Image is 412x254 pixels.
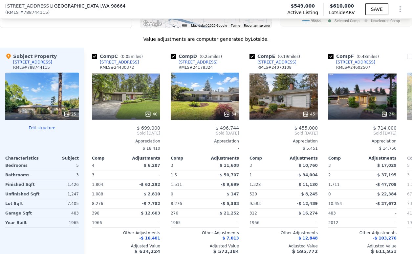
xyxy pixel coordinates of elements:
span: 398 [92,211,99,216]
div: RMLS # 788744115 [13,65,50,70]
span: Lotside ARV [329,9,355,16]
text: Selected Comp [335,19,359,23]
span: [STREET_ADDRESS] [5,3,51,9]
div: 483 [43,209,79,218]
span: 1,511 [171,182,182,187]
img: Google [141,19,163,28]
span: $ 572,384 [213,249,239,254]
div: Unfinished Sqft [5,190,41,199]
div: 3 [43,170,79,180]
span: , WA 98664 [100,3,125,9]
span: 4 [92,163,95,168]
span: ( miles) [118,54,145,59]
div: 34 [381,111,394,117]
span: -$ 103,276 [373,236,397,241]
div: Lot Sqft [5,199,41,208]
div: 45 [302,111,315,117]
span: Sold [DATE] [249,131,318,136]
span: $ 634,224 [135,249,160,254]
div: Other Adjustments [171,230,239,236]
a: Open this area in Google Maps (opens a new window) [141,19,163,28]
div: Comp D [171,53,225,60]
div: 3 [92,170,125,180]
span: $ 147 [227,192,239,196]
a: [STREET_ADDRESS] [328,60,375,65]
div: Other Adjustments [328,230,397,236]
span: $ 611,951 [371,249,397,254]
span: $ 17,029 [377,163,397,168]
div: [STREET_ADDRESS] [179,60,218,65]
div: 25 [63,111,76,117]
div: Adjusted Value [92,243,160,249]
span: 3 [249,163,252,168]
div: [STREET_ADDRESS] [336,60,375,65]
span: $ 6,287 [144,163,160,168]
div: 7,405 [43,199,79,208]
span: 5 [407,163,410,168]
span: $ 14,750 [379,146,397,151]
span: -$ 16,401 [139,236,160,241]
div: - [127,170,160,180]
span: -$ 7,782 [142,201,160,206]
div: 2012 [328,218,361,227]
div: 1965 [43,218,79,227]
span: $ 714,000 [373,125,397,131]
button: Keyboard shortcuts [182,24,187,27]
a: [STREET_ADDRESS] [92,60,139,65]
span: $ 18,410 [143,146,160,151]
div: Comp E [249,53,303,60]
div: 2 [328,170,361,180]
text: Unselected Comp [371,19,400,23]
div: Bathrooms [5,170,41,180]
div: Bedrooms [5,161,41,170]
div: 1 [249,170,282,180]
div: - [206,218,239,227]
span: $ 37,195 [377,173,397,177]
span: $ 21,252 [220,211,239,216]
span: $ 12,848 [298,236,318,241]
span: $ 496,744 [216,125,239,131]
span: 9,583 [249,201,261,206]
span: $549,000 [291,3,315,9]
div: Appreciation [328,139,397,144]
span: 10,454 [328,201,342,206]
span: $ 455,000 [294,125,318,131]
div: 1956 [249,218,282,227]
span: Sold [DATE] [92,131,160,136]
div: Comp C [92,53,145,60]
div: - [171,144,239,153]
div: Appreciation [171,139,239,144]
span: 0 [171,192,173,196]
div: - [364,218,397,227]
span: 1,804 [92,182,103,187]
div: [STREET_ADDRESS] [13,60,52,65]
span: Sold [DATE] [328,131,397,136]
span: -$ 27,672 [376,201,397,206]
div: 1966 [92,218,125,227]
button: Show Options [394,3,407,16]
span: -$ 9,699 [221,182,239,187]
span: 276 [171,211,178,216]
div: RMLS # 24070108 [257,65,292,70]
div: Adjustments [284,156,318,161]
span: $ 11,608 [220,163,239,168]
span: -$ 47,709 [376,182,397,187]
div: RMLS # 24602507 [336,65,370,70]
span: 0 [328,192,331,196]
span: 312 [249,211,257,216]
div: Adjustments [362,156,397,161]
span: 3 [171,163,173,168]
span: 3 [328,163,331,168]
div: - [285,218,318,227]
span: $ 8,245 [301,192,318,196]
div: Comp F [328,53,381,60]
span: Active Listing [287,9,318,16]
a: [STREET_ADDRESS] [249,60,296,65]
div: ( ) [5,9,50,16]
span: 0.05 [122,54,131,59]
span: $ 5,451 [303,146,318,151]
a: [STREET_ADDRESS] [171,60,218,65]
span: 1,711 [328,182,339,187]
span: -$ 5,388 [221,201,239,206]
div: Characteristics [5,156,42,161]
